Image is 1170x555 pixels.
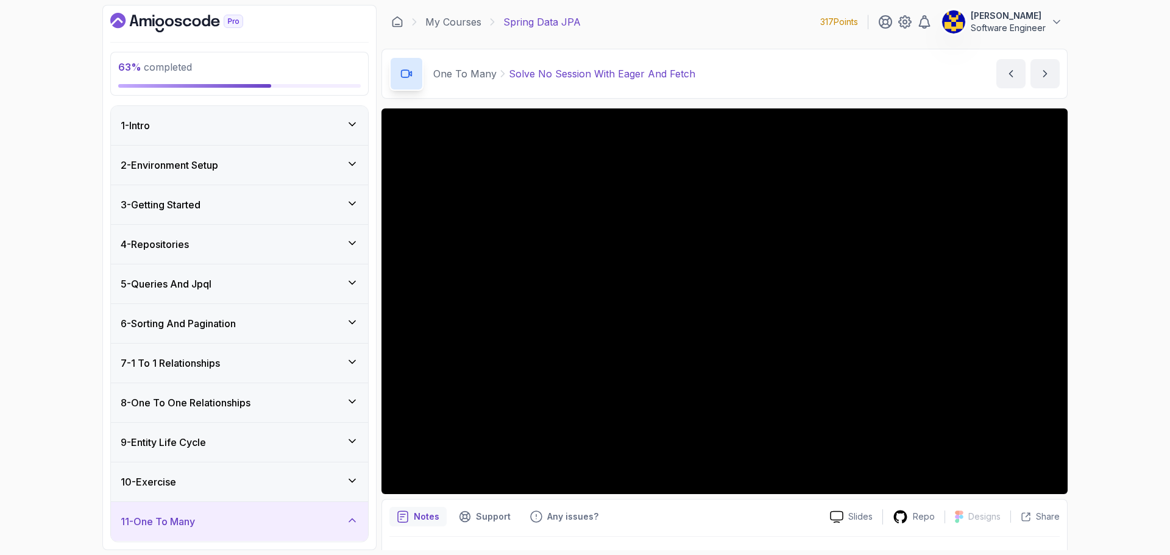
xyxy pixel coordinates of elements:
[111,146,368,185] button: 2-Environment Setup
[111,185,368,224] button: 3-Getting Started
[820,16,858,28] p: 317 Points
[848,511,873,523] p: Slides
[121,197,200,212] h3: 3 - Getting Started
[118,61,141,73] span: 63 %
[111,423,368,462] button: 9-Entity Life Cycle
[389,507,447,526] button: notes button
[121,277,211,291] h3: 5 - Queries And Jpql
[111,502,368,541] button: 11-One To Many
[111,106,368,145] button: 1-Intro
[121,395,250,410] h3: 8 - One To One Relationships
[883,509,945,525] a: Repo
[111,344,368,383] button: 7-1 To 1 Relationships
[110,13,271,32] a: Dashboard
[433,66,497,81] p: One To Many
[111,304,368,343] button: 6-Sorting And Pagination
[111,264,368,303] button: 5-Queries And Jpql
[121,158,218,172] h3: 2 - Environment Setup
[476,511,511,523] p: Support
[111,383,368,422] button: 8-One To One Relationships
[941,10,1063,34] button: user profile image[PERSON_NAME]Software Engineer
[121,118,150,133] h3: 1 - Intro
[121,435,206,450] h3: 9 - Entity Life Cycle
[425,15,481,29] a: My Courses
[509,66,695,81] p: Solve No Session With Eager And Fetch
[452,507,518,526] button: Support button
[121,356,220,370] h3: 7 - 1 To 1 Relationships
[111,225,368,264] button: 4-Repositories
[996,59,1026,88] button: previous content
[820,511,882,523] a: Slides
[971,10,1046,22] p: [PERSON_NAME]
[414,511,439,523] p: Notes
[1030,59,1060,88] button: next content
[121,237,189,252] h3: 4 - Repositories
[547,511,598,523] p: Any issues?
[971,22,1046,34] p: Software Engineer
[942,10,965,34] img: user profile image
[1010,511,1060,523] button: Share
[121,316,236,331] h3: 6 - Sorting And Pagination
[111,462,368,501] button: 10-Exercise
[503,15,581,29] p: Spring Data JPA
[523,507,606,526] button: Feedback button
[121,475,176,489] h3: 10 - Exercise
[1036,511,1060,523] p: Share
[913,511,935,523] p: Repo
[968,511,1001,523] p: Designs
[391,16,403,28] a: Dashboard
[118,61,192,73] span: completed
[381,108,1068,494] iframe: 2 - Solve No Session with Eager and Fetch
[121,514,195,529] h3: 11 - One To Many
